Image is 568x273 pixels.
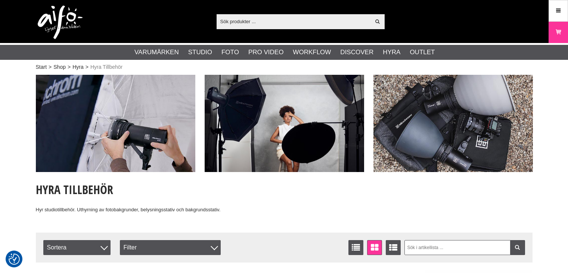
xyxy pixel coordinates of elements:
div: Filter [120,240,221,255]
h1: Hyra Tillbehör [36,181,323,198]
input: Sök i artikellista ... [404,240,525,255]
a: Workflow [293,47,331,57]
span: Hyra Tillbehör [90,63,122,71]
p: Hyr studiotillbehör. Uthyrning av fotobakgrunder, belysningsstativ och bakgrundsstativ. [36,206,323,214]
a: Filtrera [510,240,525,255]
span: > [86,63,89,71]
a: Hyra [383,47,400,57]
span: > [49,63,52,71]
a: Outlet [410,47,435,57]
a: Foto [221,47,239,57]
button: Samtyckesinställningar [9,252,20,266]
a: Fönstervisning [367,240,382,255]
img: Annons:001 ban-rental-003.jpg [36,75,195,172]
img: logo.png [38,6,83,39]
span: > [68,63,71,71]
img: Annons:003 ban-rental-001.jpg [373,75,533,172]
img: Annons:002 ban-rental-005.jpg [205,75,364,172]
input: Sök produkter ... [217,16,371,27]
img: Revisit consent button [9,254,20,265]
a: Studio [188,47,212,57]
a: Varumärken [134,47,179,57]
a: Utökad listvisning [386,240,401,255]
span: Sortera [43,240,111,255]
a: Start [36,63,47,71]
a: Discover [340,47,373,57]
a: Shop [53,63,66,71]
a: Pro Video [248,47,283,57]
a: Listvisning [348,240,363,255]
a: Hyra [72,63,84,71]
